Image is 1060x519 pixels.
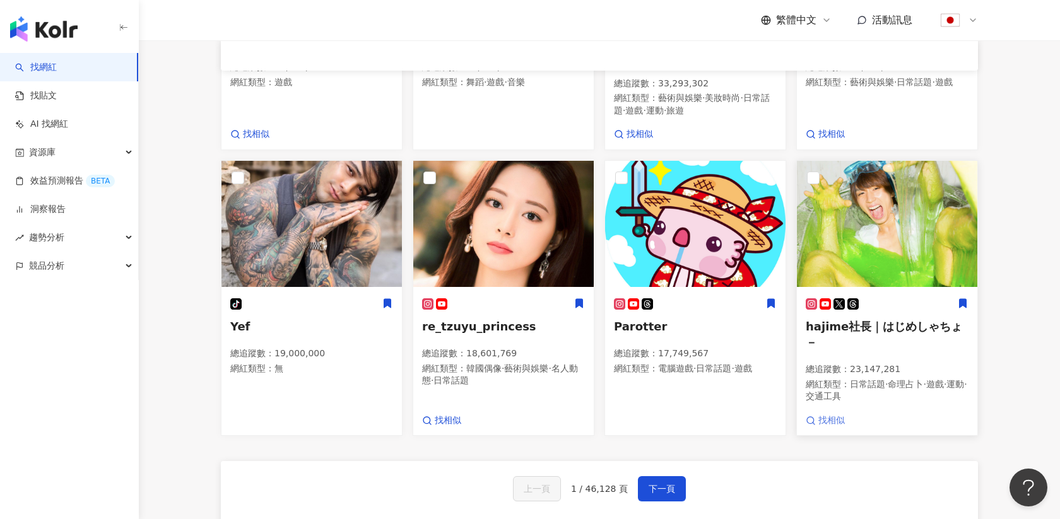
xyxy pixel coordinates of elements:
[625,105,643,115] span: 遊戲
[15,233,24,242] span: rise
[230,76,393,89] p: 網紅類型 ：
[796,160,978,436] a: KOL Avatarhajime社長｜はじめしゃちょ－總追蹤數：23,147,281網紅類型：日常話題·命理占卜·遊戲·運動·交通工具找相似
[946,379,964,389] span: 運動
[604,160,786,436] a: KOL AvatarParotter總追蹤數：17,749,567網紅類型：電腦遊戲·日常話題·遊戲
[888,379,923,389] span: 命理占卜
[926,379,944,389] span: 遊戲
[818,414,845,427] span: 找相似
[274,77,292,87] span: 遊戲
[15,90,57,102] a: 找貼文
[696,363,731,373] span: 日常話題
[15,175,115,187] a: 效益預測報告BETA
[806,414,845,427] a: 找相似
[806,391,841,401] span: 交通工具
[693,363,696,373] span: ·
[422,320,536,333] span: re_tzuyu_princess
[422,347,585,360] p: 總追蹤數 ： 18,601,769
[932,77,934,87] span: ·
[731,363,734,373] span: ·
[422,363,585,387] p: 網紅類型 ：
[614,128,653,141] a: 找相似
[502,363,504,373] span: ·
[806,363,969,376] p: 總追蹤數 ： 23,147,281
[885,379,888,389] span: ·
[230,128,269,141] a: 找相似
[29,223,64,252] span: 趨勢分析
[507,77,525,87] span: 音樂
[605,161,786,287] img: KOL Avatar
[221,160,403,436] a: KOL AvatarYef總追蹤數：19,000,000網紅類型：無
[894,77,897,87] span: ·
[702,93,705,103] span: ·
[897,77,932,87] span: 日常話題
[638,476,686,501] button: 下一頁
[740,93,743,103] span: ·
[944,379,946,389] span: ·
[435,414,461,427] span: 找相似
[643,105,645,115] span: ·
[850,77,894,87] span: 藝術與娛樂
[422,414,461,427] a: 找相似
[614,363,777,375] p: 網紅類型 ：
[230,363,393,375] p: 網紅類型 ： 無
[614,92,777,117] p: 網紅類型 ：
[29,138,56,166] span: 資源庫
[484,77,486,87] span: ·
[614,320,667,333] span: Parotter
[666,105,684,115] span: 旅遊
[806,320,962,349] span: hajime社長｜はじめしゃちょ－
[797,161,977,287] img: KOL Avatar
[614,78,777,90] p: 總追蹤數 ： 33,293,302
[614,347,777,360] p: 總追蹤數 ： 17,749,567
[964,379,967,389] span: ·
[806,128,845,141] a: 找相似
[614,93,770,115] span: 日常話題
[623,105,625,115] span: ·
[818,128,845,141] span: 找相似
[466,363,502,373] span: 韓國偶像
[923,379,926,389] span: ·
[221,161,402,287] img: KOL Avatar
[504,77,507,87] span: ·
[10,16,78,42] img: logo
[627,128,653,141] span: 找相似
[806,378,969,403] p: 網紅類型 ：
[504,363,548,373] span: 藝術與娛樂
[872,14,912,26] span: 活動訊息
[431,375,433,385] span: ·
[1010,469,1047,506] iframe: Help Scout Beacon - Open
[649,484,675,494] span: 下一頁
[422,76,585,89] p: 網紅類型 ：
[658,363,693,373] span: 電腦遊戲
[850,379,885,389] span: 日常話題
[413,161,594,287] img: KOL Avatar
[664,105,666,115] span: ·
[466,77,484,87] span: 舞蹈
[935,77,953,87] span: 遊戲
[15,118,68,131] a: AI 找網紅
[15,203,66,216] a: 洞察報告
[776,13,816,27] span: 繁體中文
[646,105,664,115] span: 運動
[548,363,551,373] span: ·
[29,252,64,280] span: 競品分析
[433,375,469,385] span: 日常話題
[486,77,504,87] span: 遊戲
[243,128,269,141] span: 找相似
[658,93,702,103] span: 藝術與娛樂
[705,93,740,103] span: 美妝時尚
[230,320,250,333] span: Yef
[734,363,752,373] span: 遊戲
[571,484,628,494] span: 1 / 46,128 頁
[413,160,594,436] a: KOL Avatarre_tzuyu_princess總追蹤數：18,601,769網紅類型：韓國偶像·藝術與娛樂·名人動態·日常話題找相似
[15,61,57,74] a: search找網紅
[806,76,969,89] p: 網紅類型 ：
[230,347,393,360] p: 總追蹤數 ： 19,000,000
[938,8,962,32] img: flag-Japan-800x800.png
[513,476,561,501] button: 上一頁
